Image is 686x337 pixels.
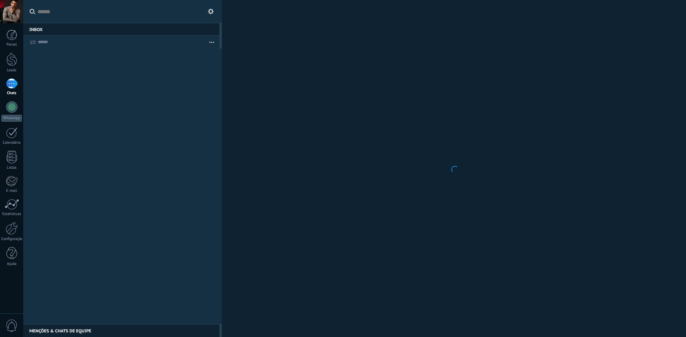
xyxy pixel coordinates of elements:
[1,237,22,241] div: Configurações
[1,42,22,47] div: Painel
[1,165,22,170] div: Listas
[23,23,219,36] div: Inbox
[204,36,219,48] button: Mais
[1,189,22,193] div: E-mail
[1,115,22,122] div: WhatsApp
[23,324,219,337] div: Menções & Chats de equipe
[1,212,22,216] div: Estatísticas
[1,91,22,96] div: Chats
[1,68,22,73] div: Leads
[1,262,22,266] div: Ajuda
[1,141,22,145] div: Calendário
